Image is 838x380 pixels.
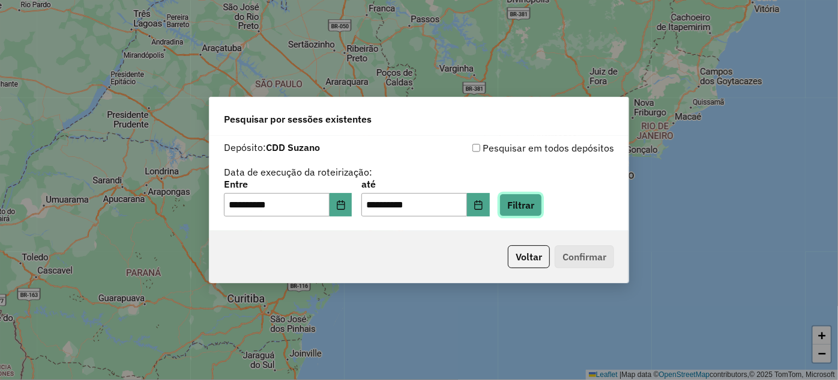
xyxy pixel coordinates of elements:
button: Voltar [508,245,550,268]
label: Entre [224,177,352,191]
strong: CDD Suzano [266,141,320,153]
button: Filtrar [499,194,542,216]
button: Choose Date [330,193,352,217]
span: Pesquisar por sessões existentes [224,112,372,126]
label: Depósito: [224,140,320,155]
label: até [361,177,489,191]
button: Choose Date [467,193,490,217]
label: Data de execução da roteirização: [224,165,372,179]
div: Pesquisar em todos depósitos [419,141,614,155]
